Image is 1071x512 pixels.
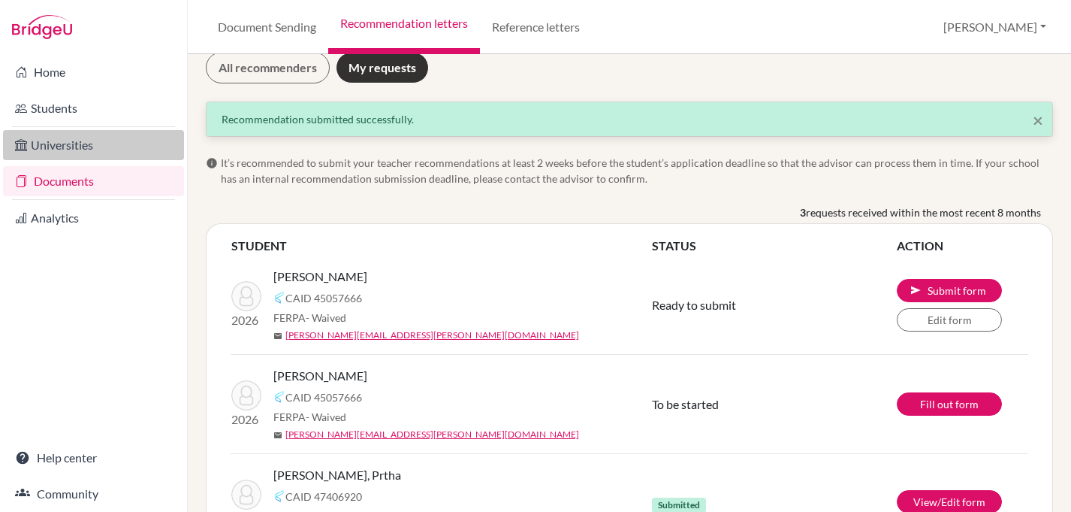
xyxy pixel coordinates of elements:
[336,52,429,83] a: My requests
[652,298,736,312] span: Ready to submit
[896,236,1028,256] th: ACTION
[3,443,184,473] a: Help center
[285,290,362,306] span: CAID 45057666
[273,367,367,385] span: [PERSON_NAME]
[273,332,282,341] span: mail
[273,292,285,304] img: Common App logo
[285,428,579,441] a: [PERSON_NAME][EMAIL_ADDRESS][PERSON_NAME][DOMAIN_NAME]
[910,284,922,296] span: send
[221,155,1053,186] span: It’s recommended to submit your teacher recommendations at least 2 weeks before the student’s app...
[3,130,184,160] a: Universities
[800,204,806,220] b: 3
[273,409,346,425] span: FERPA
[206,157,218,169] span: info
[306,311,346,324] span: - Waived
[3,479,184,509] a: Community
[206,52,330,83] a: All recommenders
[897,308,1002,332] a: Edit form
[937,13,1053,41] button: [PERSON_NAME]
[3,166,184,196] a: Documents
[231,311,261,329] p: 2026
[273,310,346,326] span: FERPA
[897,392,1002,416] a: Fill out form
[1033,109,1043,131] span: ×
[3,57,184,87] a: Home
[273,268,367,286] span: [PERSON_NAME]
[273,466,401,484] span: [PERSON_NAME], Prtha
[285,489,362,504] span: CAID 47406920
[273,391,285,403] img: Common App logo
[273,431,282,440] span: mail
[651,236,896,256] th: STATUS
[231,411,261,429] p: 2026
[306,411,346,423] span: - Waived
[285,329,579,342] a: [PERSON_NAME][EMAIL_ADDRESS][PERSON_NAME][DOMAIN_NAME]
[231,236,651,256] th: STUDENT
[231,281,261,311] img: Kusumo, Kiana
[897,279,1002,302] button: Submit Kiana's recommendation
[3,203,184,233] a: Analytics
[222,111,1037,127] div: Recommendation submitted successfully.
[273,490,285,502] img: Common App logo
[3,93,184,123] a: Students
[806,204,1041,220] span: requests received within the most recent 8 months
[652,397,719,411] span: To be started
[231,480,261,510] img: Deva-Singh, Prtha
[285,389,362,405] span: CAID 45057666
[1033,111,1043,129] button: Close
[12,15,72,39] img: Bridge-U
[231,380,261,411] img: Kusumo, Kiana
